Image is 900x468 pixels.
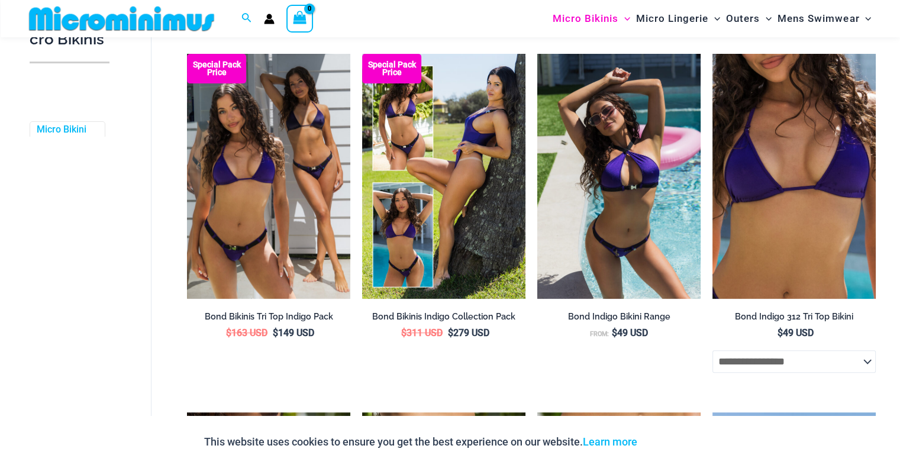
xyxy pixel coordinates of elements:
[636,4,708,34] span: Micro Lingerie
[362,311,525,327] a: Bond Bikinis Indigo Collection Pack
[760,4,772,34] span: Menu Toggle
[548,2,876,35] nav: Site Navigation
[590,330,609,338] span: From:
[226,327,231,338] span: $
[37,124,96,149] a: Micro Bikini Tops
[859,4,871,34] span: Menu Toggle
[712,311,876,327] a: Bond Indigo 312 Tri Top Bikini
[362,311,525,322] h2: Bond Bikinis Indigo Collection Pack
[775,4,874,34] a: Mens SwimwearMenu ToggleMenu Toggle
[362,54,525,299] a: Bond Inidgo Collection Pack (10) Bond Indigo Bikini Collection Pack Back (6)Bond Indigo Bikini Co...
[537,311,701,327] a: Bond Indigo Bikini Range
[24,5,219,32] img: MM SHOP LOGO FLAT
[362,61,421,76] b: Special Pack Price
[778,4,859,34] span: Mens Swimwear
[448,327,453,338] span: $
[273,327,314,338] bdi: 149 USD
[708,4,720,34] span: Menu Toggle
[723,4,775,34] a: OutersMenu ToggleMenu Toggle
[537,54,701,299] a: Bond Indigo 393 Top 285 Cheeky Bikini 10Bond Indigo 393 Top 285 Cheeky Bikini 04Bond Indigo 393 T...
[273,327,278,338] span: $
[448,327,489,338] bdi: 279 USD
[401,327,443,338] bdi: 311 USD
[726,4,760,34] span: Outers
[612,327,648,338] bdi: 49 USD
[264,14,275,24] a: Account icon link
[401,327,407,338] span: $
[362,54,525,299] img: Bond Inidgo Collection Pack (10)
[778,327,814,338] bdi: 49 USD
[537,311,701,322] h2: Bond Indigo Bikini Range
[712,311,876,322] h2: Bond Indigo 312 Tri Top Bikini
[778,327,783,338] span: $
[618,4,630,34] span: Menu Toggle
[187,54,350,299] img: Bond Indigo Tri Top Pack Back (1)
[583,435,637,448] a: Learn more
[646,428,696,456] button: Accept
[187,311,350,327] a: Bond Bikinis Tri Top Indigo Pack
[226,327,267,338] bdi: 163 USD
[537,54,701,299] img: Bond Indigo 393 Top 285 Cheeky Bikini 10
[187,311,350,322] h2: Bond Bikinis Tri Top Indigo Pack
[553,4,618,34] span: Micro Bikinis
[612,327,617,338] span: $
[241,11,252,26] a: Search icon link
[550,4,633,34] a: Micro BikinisMenu ToggleMenu Toggle
[286,5,314,32] a: View Shopping Cart, empty
[633,4,723,34] a: Micro LingerieMenu ToggleMenu Toggle
[712,54,876,299] a: Bond Indigo 312 Top 02Bond Indigo 312 Top 492 Thong Bikini 04Bond Indigo 312 Top 492 Thong Bikini 04
[187,54,350,299] a: Bond Indigo Tri Top Pack (1) Bond Indigo Tri Top Pack Back (1)Bond Indigo Tri Top Pack Back (1)
[187,61,246,76] b: Special Pack Price
[204,433,637,451] p: This website uses cookies to ensure you get the best experience on our website.
[712,54,876,299] img: Bond Indigo 312 Top 02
